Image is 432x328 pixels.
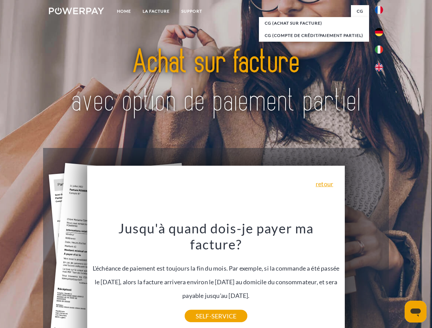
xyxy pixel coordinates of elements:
[137,5,175,17] a: LA FACTURE
[351,5,369,17] a: CG
[375,45,383,54] img: it
[405,301,427,323] iframe: Bouton de lancement de la fenêtre de messagerie
[175,5,208,17] a: Support
[259,29,369,42] a: CG (Compte de crédit/paiement partiel)
[316,181,333,187] a: retour
[185,310,247,322] a: SELF-SERVICE
[91,220,341,316] div: L'échéance de paiement est toujours la fin du mois. Par exemple, si la commande a été passée le [...
[49,8,104,14] img: logo-powerpay-white.svg
[375,28,383,36] img: de
[65,33,367,131] img: title-powerpay_fr.svg
[375,6,383,14] img: fr
[91,220,341,253] h3: Jusqu'à quand dois-je payer ma facture?
[375,63,383,71] img: en
[111,5,137,17] a: Home
[259,17,369,29] a: CG (achat sur facture)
